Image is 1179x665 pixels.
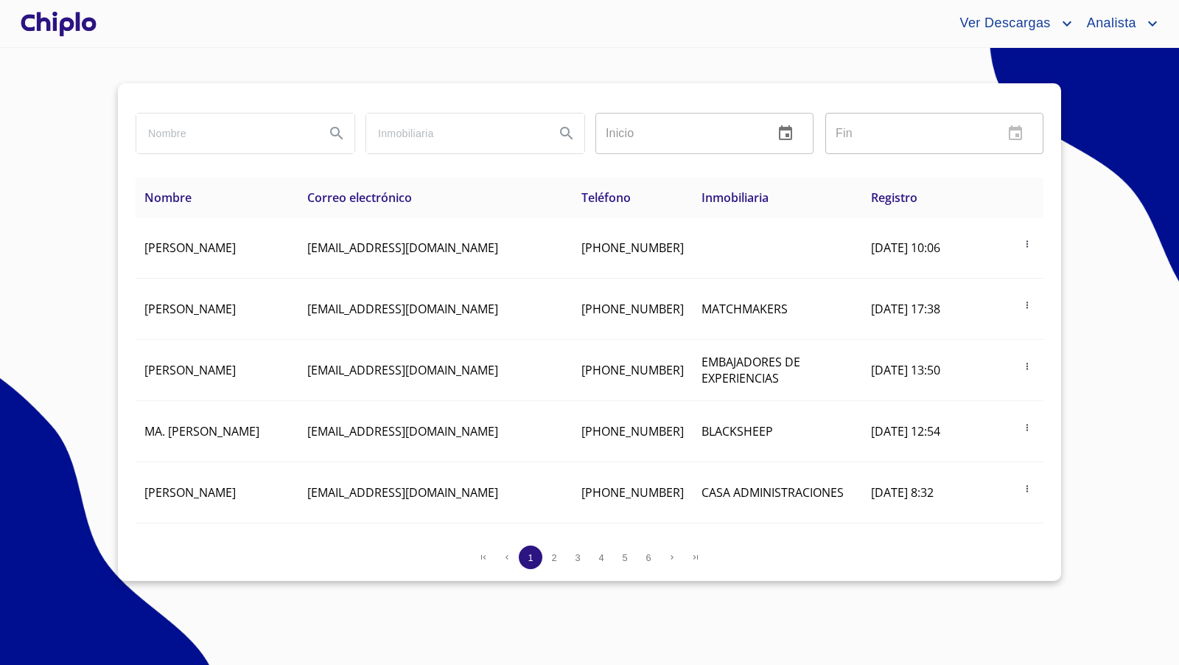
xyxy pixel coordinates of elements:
[622,552,627,563] span: 5
[581,362,684,378] span: [PHONE_NUMBER]
[551,552,556,563] span: 2
[307,423,498,439] span: [EMAIL_ADDRESS][DOMAIN_NAME]
[646,552,651,563] span: 6
[702,484,844,501] span: CASA ADMINISTRACIONES
[613,546,637,569] button: 5
[307,301,498,317] span: [EMAIL_ADDRESS][DOMAIN_NAME]
[948,12,1057,35] span: Ver Descargas
[581,301,684,317] span: [PHONE_NUMBER]
[144,484,236,501] span: [PERSON_NAME]
[519,546,542,569] button: 1
[581,423,684,439] span: [PHONE_NUMBER]
[581,484,684,501] span: [PHONE_NUMBER]
[144,189,192,206] span: Nombre
[566,546,589,569] button: 3
[1076,12,1144,35] span: Analista
[136,114,313,153] input: search
[542,546,566,569] button: 2
[871,362,940,378] span: [DATE] 13:50
[871,189,917,206] span: Registro
[581,189,631,206] span: Teléfono
[871,240,940,256] span: [DATE] 10:06
[702,423,773,439] span: BLACKSHEEP
[871,301,940,317] span: [DATE] 17:38
[871,423,940,439] span: [DATE] 12:54
[575,552,580,563] span: 3
[948,12,1075,35] button: account of current user
[307,189,412,206] span: Correo electrónico
[637,546,660,569] button: 6
[528,552,533,563] span: 1
[144,240,236,256] span: [PERSON_NAME]
[307,240,498,256] span: [EMAIL_ADDRESS][DOMAIN_NAME]
[598,552,604,563] span: 4
[307,362,498,378] span: [EMAIL_ADDRESS][DOMAIN_NAME]
[702,301,788,317] span: MATCHMAKERS
[871,484,934,501] span: [DATE] 8:32
[319,116,354,151] button: Search
[702,189,769,206] span: Inmobiliaria
[589,546,613,569] button: 4
[366,114,543,153] input: search
[549,116,584,151] button: Search
[581,240,684,256] span: [PHONE_NUMBER]
[144,301,236,317] span: [PERSON_NAME]
[1076,12,1161,35] button: account of current user
[144,423,259,439] span: MA. [PERSON_NAME]
[307,484,498,501] span: [EMAIL_ADDRESS][DOMAIN_NAME]
[702,354,800,386] span: EMBAJADORES DE EXPERIENCIAS
[144,362,236,378] span: [PERSON_NAME]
